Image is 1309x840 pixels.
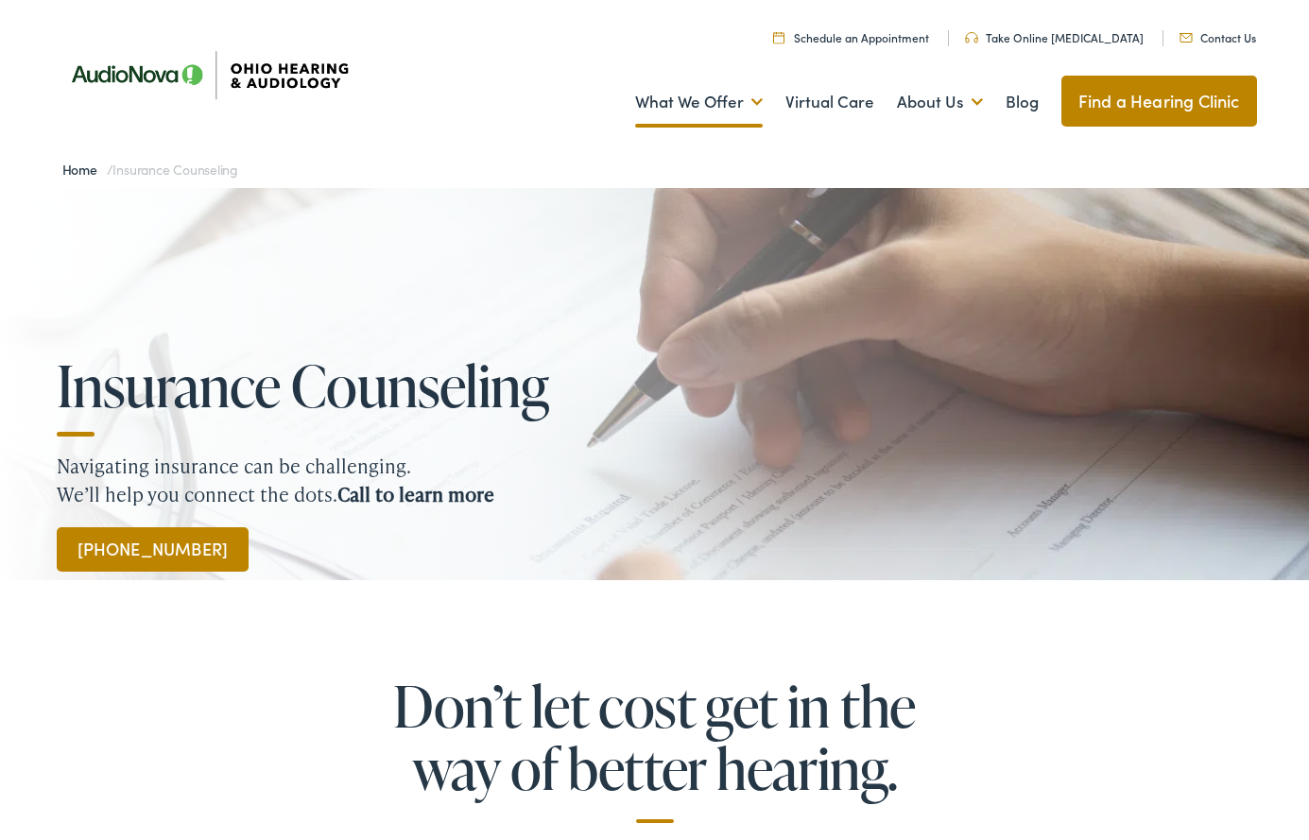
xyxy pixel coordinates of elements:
img: Mail icon representing email contact with Ohio Hearing in Cincinnati, OH [1180,33,1193,43]
a: Find a Hearing Clinic [1061,76,1257,127]
a: [PHONE_NUMBER] [57,527,249,572]
h1: Insurance Counseling [57,354,586,417]
p: Navigating insurance can be challenging. We’ll help you connect the dots. [57,452,1252,508]
img: Headphones icone to schedule online hearing test in Cincinnati, OH [965,32,978,43]
a: Contact Us [1180,29,1256,45]
img: Calendar Icon to schedule a hearing appointment in Cincinnati, OH [773,31,784,43]
strong: Call to learn more [337,481,494,507]
a: About Us [897,67,983,137]
a: Schedule an Appointment [773,29,929,45]
span: / [62,160,239,179]
a: Virtual Care [785,67,874,137]
a: Home [62,160,107,179]
a: Take Online [MEDICAL_DATA] [965,29,1144,45]
h2: Don’t let cost get in the way of better hearing. [145,675,1165,823]
span: Insurance Counseling [112,160,238,179]
a: What We Offer [635,67,763,137]
a: Blog [1006,67,1039,137]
